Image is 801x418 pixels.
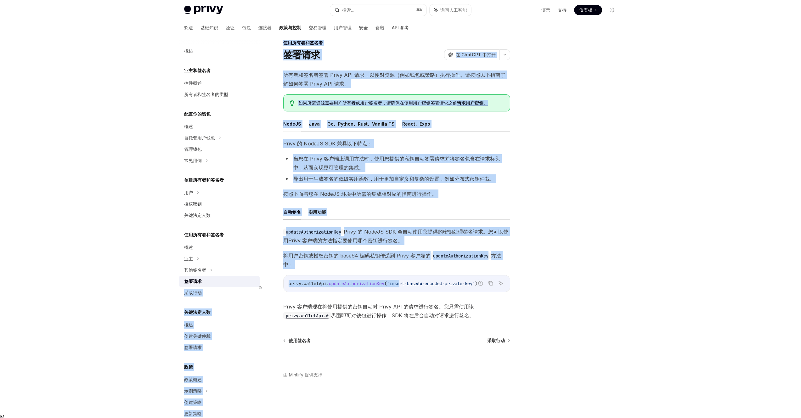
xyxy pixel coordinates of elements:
font: 政策 [184,364,193,370]
font: 食谱 [375,25,384,30]
font: Privy 客户端现在将使用提供的密钥自动对 Privy API 的请求进行签名。您只需使用该 [283,303,474,310]
a: 控件概述 [179,77,260,89]
font: 界面即可对钱包进行操作，SDK 将在后台自动对请求进行签名。 [331,312,474,319]
a: 政策概述 [179,374,260,385]
font: 所有者和签名者的类型 [184,92,228,97]
font: 自动签名 [283,209,301,215]
a: 演示 [541,7,550,13]
a: 采取行动 [179,287,260,298]
a: 安全 [359,20,368,35]
font: React、Expo [402,121,430,127]
a: 交易管理 [309,20,326,35]
img: 灯光标志 [184,6,223,14]
font: 概述 [184,322,193,327]
font: 如果所需资源需要用户所有者或用户签名者，请确保在使用用户密钥 [298,100,431,105]
span: privy [289,281,301,286]
button: 报告错误代码 [477,279,485,287]
font: 签署请求 [283,49,320,60]
font: 授权密钥 [184,201,202,206]
a: 所有者和签名者的类型 [179,89,260,100]
span: ( [384,281,387,286]
font: 实用功能 [308,209,326,215]
a: API 参考 [392,20,409,35]
font: 采取行动 [487,338,505,343]
font: 创建策略 [184,399,202,405]
span: 'insert-base64-encoded-private-key' [387,281,475,286]
a: 基础知识 [200,20,218,35]
font: 常见用例 [184,158,202,163]
button: 在 ChatGPT 中打开 [444,49,499,60]
font: 安全 [359,25,368,30]
font: 更新策略 [184,411,202,416]
a: 连接器 [258,20,272,35]
font: 其他签名者 [184,267,206,273]
a: 创建策略 [179,397,260,408]
font: 仪表板 [579,7,592,13]
font: 关键法定人数 [184,309,211,315]
font: 创建关键仲裁 [184,333,211,339]
font: 自托管用户钱包 [184,135,215,140]
font: 采取行动 [184,290,202,295]
font: NodeJS [283,121,301,127]
font: 控件概述 [184,80,202,86]
button: 切换暗模式 [607,5,617,15]
code: updateAuthorizationKey [283,229,344,235]
font: 业主 [184,256,193,261]
a: 签署请求 [179,276,260,287]
font: K [420,8,423,12]
font: 使用所有者和签名者 [283,40,323,45]
span: ) [475,281,477,286]
button: 复制代码块中的内容 [487,279,495,287]
font: 创建所有者和签名者 [184,177,224,183]
a: 概述 [179,121,260,132]
font: Privy 的 NodeJS SDK 兼具以下特点： [283,140,372,147]
font: 示例策略 [184,388,202,393]
span: walletApi [304,281,326,286]
code: privy.walletApi.* [283,312,331,319]
button: Go、Python、Rust、Vanilla TS [327,116,395,131]
font: 由 Mintlify 提供支持 [283,372,322,377]
a: 支持 [558,7,567,13]
a: privy.walletApi.* [283,312,331,319]
font: 钱包 [242,25,251,30]
button: 搜索...⌘K [330,4,426,16]
a: 概述 [179,45,260,57]
button: Java [309,116,320,131]
font: 所有者和签名者签署 Privy API 请求，以便对资源（例如钱包或策略）执行操作。请按照以下指南了解如何签署 Privy API 请求。 [283,72,505,87]
font: 用户 [184,190,193,195]
button: 询问人工智能 [430,4,471,16]
font: 请求用户密钥。 [457,100,488,105]
button: 询问人工智能 [497,279,505,287]
a: 签署请求 [179,342,260,353]
font: 导出用于生成签名的低级实用函数，用于更加自定义和复杂的设置，例如分布式密钥仲裁。 [293,176,495,182]
a: 欢迎 [184,20,193,35]
font: 欢迎 [184,25,193,30]
a: 政策与控制 [279,20,301,35]
button: 自动签名 [283,205,301,219]
button: React、Expo [402,116,430,131]
font: 签署请求 [184,279,202,284]
font: 验证 [226,25,234,30]
a: 钱包 [242,20,251,35]
font: Privy 的 NodeJS SDK 会自动使用您提供的密钥处理签名请求。您可以使用Privy 客户端的方法 [283,229,508,244]
font: 概述 [184,48,193,54]
font: 配置你的钱包 [184,111,211,116]
font: 在 ChatGPT 中打开 [456,52,496,57]
button: 实用功能 [308,205,326,219]
font: 连接器 [258,25,272,30]
font: 政策与控制 [279,25,301,30]
font: 使用签名者 [289,338,311,343]
font: 签署请求之前 [431,100,457,105]
font: 用户管理 [334,25,352,30]
span: updateAuthorizationKey [329,281,384,286]
span: . [326,281,329,286]
font: Java [309,121,320,127]
span: . [301,281,304,286]
font: 指定要使用哪个密钥进行签名。 [332,237,403,244]
font: 管理钱包 [184,146,202,152]
svg: 提示 [290,100,294,106]
font: 使用所有者和签名者 [184,232,224,237]
a: 概述 [179,242,260,253]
